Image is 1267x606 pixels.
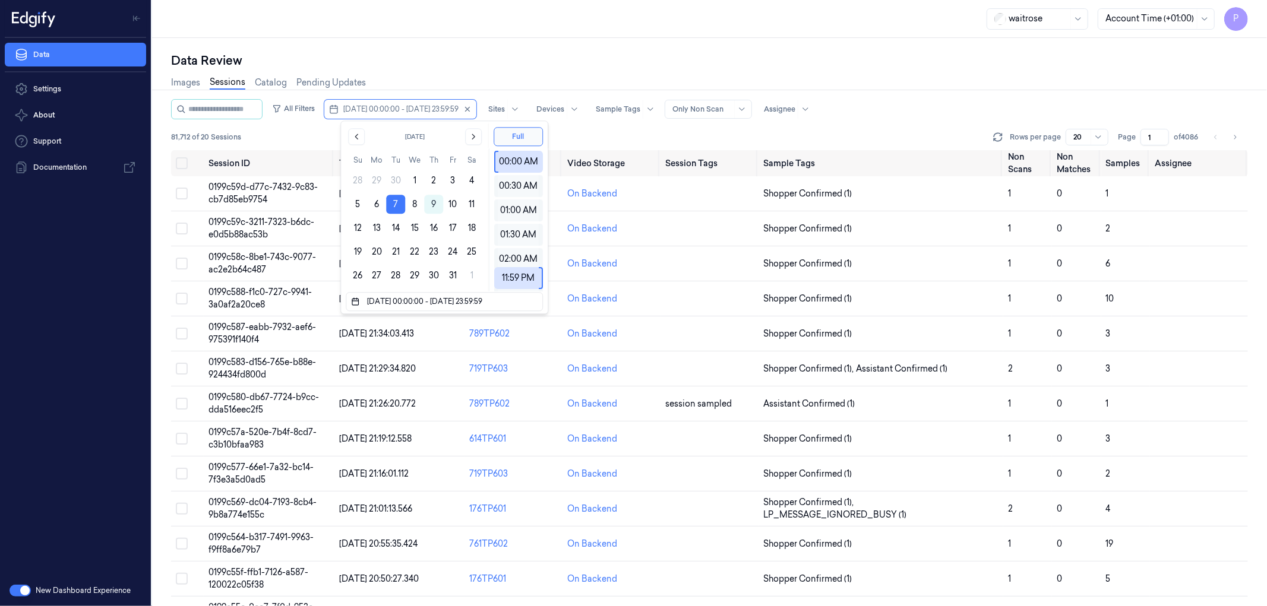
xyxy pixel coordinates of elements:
[5,43,146,66] a: Data
[5,156,146,179] a: Documentation
[405,195,424,214] button: Wednesday, October 8th, 2025
[1008,398,1011,409] span: 1
[339,503,412,514] span: [DATE] 21:01:13.566
[567,503,617,515] div: On Backend
[405,171,424,190] button: Wednesday, October 1st, 2025
[1057,398,1062,409] span: 0
[176,573,188,585] button: Select row
[498,199,539,221] div: 01:00 AM
[567,468,617,480] div: On Backend
[208,497,317,520] span: 0199c569-dc04-7193-8cb4-9b8a774e155c
[498,175,539,197] div: 00:30 AM
[563,150,661,176] th: Video Storage
[339,468,409,479] span: [DATE] 21:16:01.112
[424,218,443,237] button: Thursday, October 16th, 2025
[1174,132,1198,142] span: of 4086
[365,294,533,309] input: Dates
[1106,293,1114,304] span: 10
[567,363,617,375] div: On Backend
[424,266,443,285] button: Thursday, October 30th, 2025
[494,127,543,146] button: Full
[763,496,856,509] span: Shopper Confirmed (1) ,
[1008,223,1011,234] span: 1
[856,363,947,375] span: Assistant Confirmed (1)
[176,328,188,340] button: Select row
[469,433,558,445] div: 614TP601
[443,266,462,285] button: Friday, October 31st, 2025
[1008,468,1011,479] span: 1
[348,154,481,285] table: October 2025
[176,258,188,269] button: Select row
[465,128,482,145] button: Go to the Next Month
[1224,7,1248,31] button: P
[367,154,386,166] th: Monday
[763,258,852,270] span: Shopper Confirmed (1)
[443,195,462,214] button: Friday, October 10th, 2025
[424,242,443,261] button: Thursday, October 23rd, 2025
[208,427,317,450] span: 0199c57a-520e-7b4f-8cd7-c3b10bfaa983
[1106,573,1111,584] span: 5
[424,171,443,190] button: Thursday, October 2nd, 2025
[267,99,320,118] button: All Filters
[567,398,617,410] div: On Backend
[5,129,146,153] a: Support
[1227,129,1243,145] button: Go to next page
[763,223,852,235] span: Shopper Confirmed (1)
[469,503,558,515] div: 176TP601
[348,242,367,261] button: Sunday, October 19th, 2025
[208,217,314,240] span: 0199c59c-3211-7323-b6dc-e0d5b88ac53b
[665,398,732,409] span: session sampled
[324,100,476,119] button: [DATE] 00:00:00 - [DATE] 23:59:59
[367,266,386,285] button: Monday, October 27th, 2025
[469,573,558,585] div: 176TP601
[567,223,617,235] div: On Backend
[339,328,414,339] span: [DATE] 21:34:03.413
[1008,538,1011,549] span: 1
[462,266,481,285] button: Saturday, November 1st, 2025
[386,242,405,261] button: Tuesday, October 21st, 2025
[208,532,314,555] span: 0199c564-b317-7491-9963-f9ff8a6e79b7
[661,150,759,176] th: Session Tags
[1106,328,1111,339] span: 3
[1150,150,1248,176] th: Assignee
[1106,433,1111,444] span: 3
[405,242,424,261] button: Wednesday, October 22nd, 2025
[1106,398,1109,409] span: 1
[386,218,405,237] button: Tuesday, October 14th, 2025
[443,171,462,190] button: Friday, October 3rd, 2025
[1057,573,1062,584] span: 0
[1057,468,1062,479] span: 0
[1057,328,1062,339] span: 0
[1106,468,1111,479] span: 2
[567,573,617,585] div: On Backend
[348,218,367,237] button: Sunday, October 12th, 2025
[1106,223,1111,234] span: 2
[176,468,188,480] button: Select row
[405,218,424,237] button: Wednesday, October 15th, 2025
[5,77,146,101] a: Settings
[763,509,906,521] span: LP_MESSAGE_IGNORED_BUSY (1)
[1008,573,1011,584] span: 1
[176,398,188,410] button: Select row
[208,567,308,590] span: 0199c55f-ffb1-7126-a587-120022c05f38
[1057,503,1062,514] span: 0
[367,218,386,237] button: Monday, October 13th, 2025
[462,242,481,261] button: Saturday, October 25th, 2025
[1208,129,1243,145] nav: pagination
[424,195,443,214] button: Today, Thursday, October 9th, 2025
[1057,293,1062,304] span: 0
[763,398,855,410] span: Assistant Confirmed (1)
[176,188,188,199] button: Select row
[171,77,200,89] a: Images
[1008,188,1011,199] span: 1
[469,398,558,410] div: 789TP602
[1057,363,1062,374] span: 0
[1057,188,1062,199] span: 0
[1003,150,1052,176] th: Non Scans
[1052,150,1101,176] th: Non Matches
[339,363,416,374] span: [DATE] 21:29:34.820
[469,538,558,550] div: 761TP602
[367,242,386,261] button: Monday, October 20th, 2025
[462,171,481,190] button: Saturday, October 4th, 2025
